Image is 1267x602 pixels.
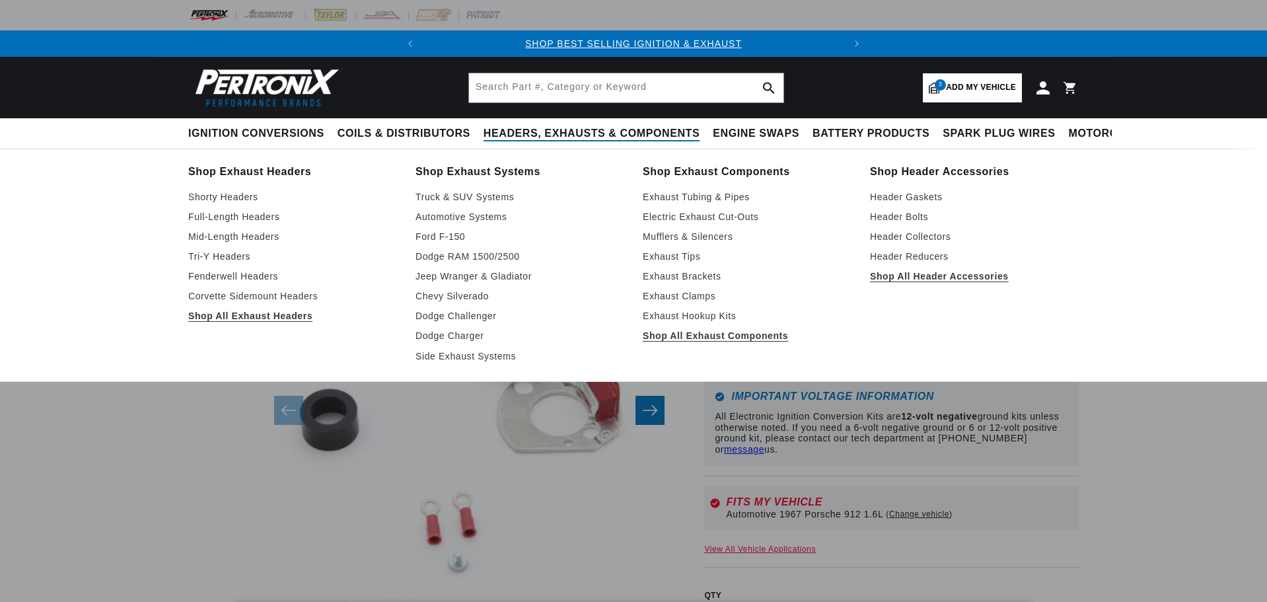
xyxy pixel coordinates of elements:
div: 1 of 2 [423,36,844,51]
span: Spark Plug Wires [943,127,1055,141]
strong: 12-volt negative [901,411,977,422]
a: Electric Exhaust Cut-Outs [643,209,851,225]
button: Slide right [635,396,665,425]
a: Exhaust Hookup Kits [643,308,851,324]
a: Chevy Silverado [416,288,624,304]
input: Search Part #, Category or Keyword [469,73,783,102]
a: Shop Exhaust Systems [416,163,624,181]
a: Exhaust Brackets [643,268,851,284]
button: Translation missing: en.sections.announcements.next_announcement [844,30,870,57]
span: Engine Swaps [713,127,799,141]
summary: Motorcycle [1062,118,1154,149]
a: Full-Length Headers [188,209,397,225]
a: Mid-Length Headers [188,229,397,245]
a: Automotive Systems [416,209,624,225]
a: Shorty Headers [188,189,397,205]
button: Translation missing: en.sections.announcements.previous_announcement [397,30,423,57]
summary: Ignition Conversions [188,118,331,149]
slideshow-component: Translation missing: en.sections.announcements.announcement_bar [155,30,1112,57]
a: Exhaust Tubing & Pipes [643,189,851,205]
div: Fits my vehicle [726,497,1073,508]
a: Fenderwell Headers [188,268,397,284]
summary: Headers, Exhausts & Components [477,118,706,149]
a: Tri-Y Headers [188,248,397,264]
summary: Battery Products [806,118,936,149]
summary: Coils & Distributors [331,118,477,149]
label: QTY [704,590,1079,601]
a: Header Collectors [870,229,1079,245]
a: Side Exhaust Systems [416,348,624,364]
a: Shop Exhaust Headers [188,163,397,181]
a: Shop Header Accessories [870,163,1079,181]
a: Corvette Sidemount Headers [188,288,397,304]
div: Announcement [423,36,844,51]
summary: Engine Swaps [706,118,806,149]
a: Shop All Header Accessories [870,268,1079,284]
a: Mufflers & Silencers [643,229,851,245]
span: 3 [935,79,946,91]
a: Truck & SUV Systems [416,189,624,205]
button: search button [754,73,783,102]
span: Headers, Exhausts & Components [484,127,700,141]
summary: Spark Plug Wires [936,118,1062,149]
a: Exhaust Tips [643,248,851,264]
span: Add my vehicle [946,81,1016,94]
a: Dodge Charger [416,328,624,344]
span: Ignition Conversions [188,127,324,141]
a: Ford F-150 [416,229,624,245]
a: Dodge Challenger [416,308,624,324]
a: Header Reducers [870,248,1079,264]
a: Header Bolts [870,209,1079,225]
a: Shop Exhaust Components [643,163,851,181]
span: Coils & Distributors [338,127,470,141]
a: SHOP BEST SELLING IGNITION & EXHAUST [525,38,742,49]
a: Exhaust Clamps [643,288,851,304]
a: Jeep Wranger & Gladiator [416,268,624,284]
a: Shop All Exhaust Components [643,328,851,344]
a: Dodge RAM 1500/2500 [416,248,624,264]
a: Header Gaskets [870,189,1079,205]
button: Slide left [274,396,303,425]
a: Shop All Exhaust Headers [188,308,397,324]
span: Motorcycle [1069,127,1147,141]
h6: Important Voltage Information [715,392,1068,402]
a: 3Add my vehicle [923,73,1022,102]
span: Automotive 1967 Porsche 912 1.6L [726,509,883,519]
p: All Electronic Ignition Conversion Kits are ground kits unless otherwise noted. If you need a 6-v... [715,411,1068,455]
a: View All Vehicle Applications [704,545,816,554]
span: Battery Products [813,127,929,141]
a: message [724,444,764,455]
img: Pertronix [188,65,340,110]
a: Change vehicle [886,509,952,519]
